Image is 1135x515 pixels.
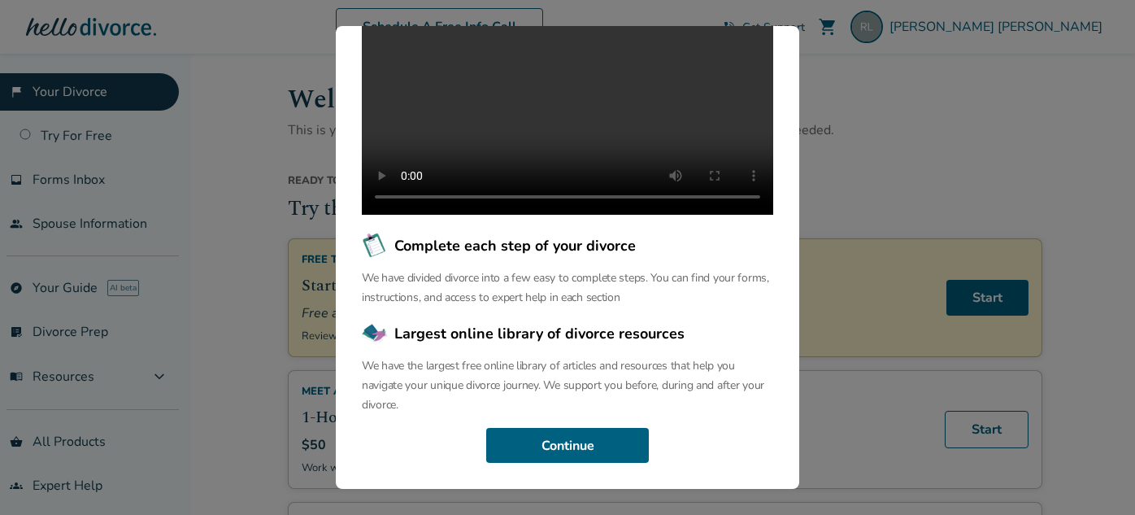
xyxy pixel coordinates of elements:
span: Largest online library of divorce resources [394,323,685,344]
button: Continue [486,428,649,464]
iframe: Chat Widget [1054,437,1135,515]
p: We have the largest free online library of articles and resources that help you navigate your uni... [362,356,773,415]
p: We have divided divorce into a few easy to complete steps. You can find your forms, instructions,... [362,268,773,308]
img: Complete each step of your divorce [362,233,388,259]
img: Largest online library of divorce resources [362,321,388,347]
span: Complete each step of your divorce [394,235,636,256]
